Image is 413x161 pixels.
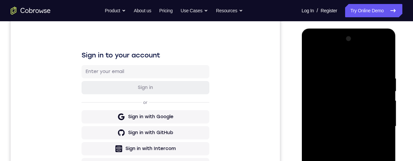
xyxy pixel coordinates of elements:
span: / [316,7,318,15]
button: Use Cases [181,4,208,17]
button: Sign in with GitHub [71,121,199,134]
h1: Sign in to your account [71,45,199,55]
button: Sign in [71,76,199,89]
button: Sign in with Google [71,105,199,119]
button: Sign in with Intercom [71,137,199,150]
a: About us [134,4,151,17]
button: Product [105,4,126,17]
input: Enter your email [75,63,195,70]
button: Resources [216,4,243,17]
div: Sign in with Google [117,109,163,115]
a: Go to the home page [11,7,51,15]
div: Sign in with GitHub [117,124,162,131]
a: Try Online Demo [345,4,402,17]
a: Register [321,4,337,17]
a: Pricing [159,4,172,17]
div: Sign in with Intercom [115,140,165,147]
a: Log In [302,4,314,17]
p: or [131,95,138,100]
